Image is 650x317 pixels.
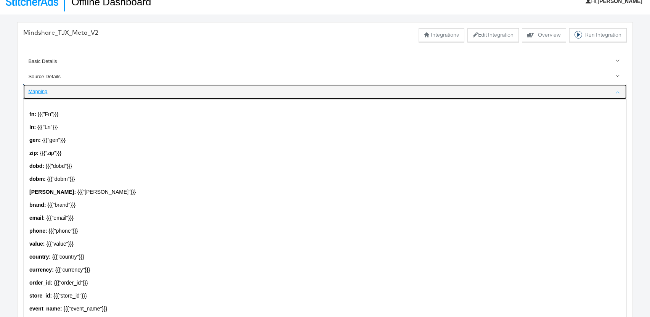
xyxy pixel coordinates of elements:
strong: email : [29,215,45,221]
p: {{{"email"}}} [29,214,621,222]
p: {{{"order_id"}}} [29,279,621,287]
div: Mapping [28,88,623,95]
div: Source Details [28,73,623,80]
strong: brand : [29,202,46,208]
strong: dobd : [29,163,44,169]
a: Source Details [23,69,627,84]
strong: value : [29,241,45,247]
p: {{{"brand"}}} [29,201,621,209]
p: {{{"dobd"}}} [29,163,621,170]
button: Overview [522,28,566,42]
strong: gen : [29,137,41,143]
p: {{{"Ln"}}} [29,124,621,131]
p: {{{"Fn"}}} [29,111,621,118]
strong: country : [29,254,51,260]
p: {{{"country"}}} [29,253,621,261]
p: {{{"gen"}}} [29,137,621,144]
p: {{{"store_id"}}} [29,292,621,300]
button: Run Integration [569,28,627,42]
div: Mindshare_TJX_Meta_V2 [23,28,98,37]
strong: dobm : [29,176,46,182]
p: {{{"value"}}} [29,240,621,248]
div: Basic Details [28,58,623,65]
p: {{{"phone"}}} [29,227,621,235]
button: Integrations [419,28,464,42]
strong: currency : [29,267,54,273]
strong: zip : [29,150,39,156]
strong: fn : [29,111,36,117]
strong: order_id : [29,280,53,286]
strong: ln : [29,124,36,130]
p: {{{"[PERSON_NAME]"}}} [29,188,621,196]
p: {{{"zip"}}} [29,150,621,157]
strong: store_id : [29,293,52,299]
p: {{{"currency"}}} [29,266,621,274]
a: Basic Details [23,54,627,69]
p: {{{"event_name"}}} [29,305,621,313]
p: {{{"dobm"}}} [29,175,621,183]
button: Edit Integration [467,28,519,42]
a: Mapping [23,84,627,99]
strong: event_name : [29,306,62,312]
strong: phone : [29,228,47,234]
strong: [PERSON_NAME] : [29,189,76,195]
